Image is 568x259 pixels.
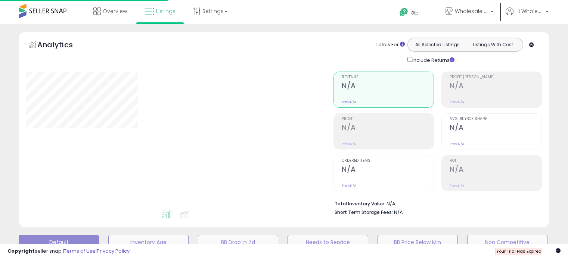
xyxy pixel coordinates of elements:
[450,75,541,79] span: Profit [PERSON_NAME]
[37,40,87,52] h5: Analytics
[450,165,541,175] h2: N/A
[450,100,464,104] small: Prev: N/A
[335,199,536,208] li: N/A
[402,56,463,64] div: Include Returns
[198,235,278,250] button: BB Drop in 7d
[394,209,403,216] span: N/A
[97,247,130,255] a: Privacy Policy
[399,7,409,17] i: Get Help
[335,209,393,215] b: Short Term Storage Fees:
[64,247,96,255] a: Terms of Use
[342,142,356,146] small: Prev: N/A
[450,159,541,163] span: ROI
[7,248,130,255] div: seller snap | |
[19,235,99,250] button: Default
[7,247,35,255] strong: Copyright
[156,7,176,15] span: Listings
[378,235,458,250] button: BB Price Below Min
[342,75,434,79] span: Revenue
[450,123,541,133] h2: N/A
[506,7,549,24] a: Hi Wholesale
[450,183,464,188] small: Prev: N/A
[409,10,419,16] span: Help
[450,142,464,146] small: Prev: N/A
[376,41,405,48] div: Totals For
[342,117,434,121] span: Profit
[335,200,385,207] b: Total Inventory Value:
[342,165,434,175] h2: N/A
[103,7,127,15] span: Overview
[342,183,356,188] small: Prev: N/A
[496,248,541,254] span: Your Trial Has Expired
[342,82,434,92] h2: N/A
[450,82,541,92] h2: N/A
[394,2,433,24] a: Help
[455,7,488,15] span: Wholesale Services Supply
[465,40,521,50] button: Listings With Cost
[342,159,434,163] span: Ordered Items
[515,7,543,15] span: Hi Wholesale
[410,40,465,50] button: All Selected Listings
[108,235,189,250] button: Inventory Age
[342,100,356,104] small: Prev: N/A
[342,123,434,133] h2: N/A
[450,117,541,121] span: Avg. Buybox Share
[467,235,547,250] button: Non Competitive
[288,235,368,250] button: Needs to Reprice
